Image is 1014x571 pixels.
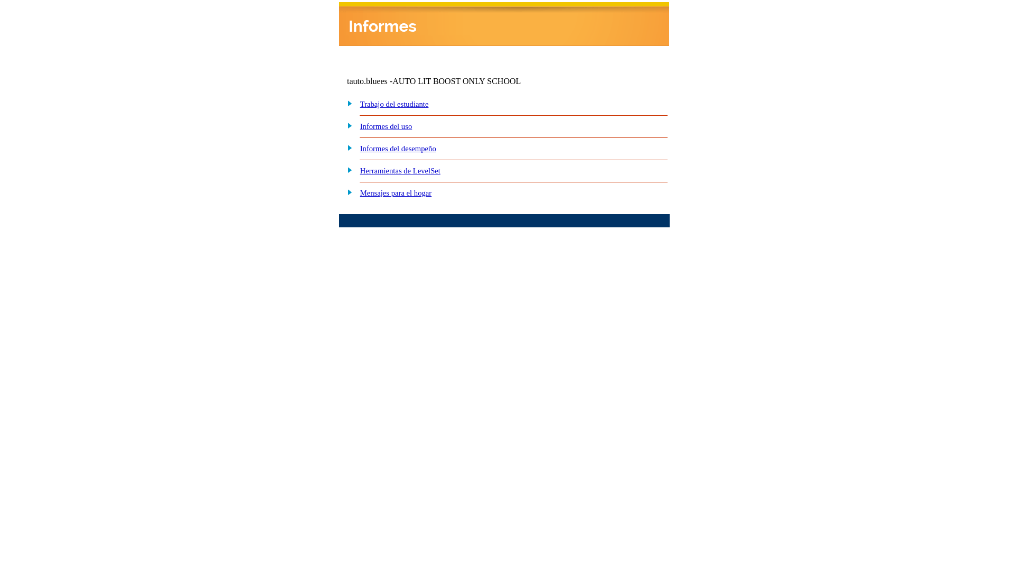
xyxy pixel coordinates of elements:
a: Informes del desempeño [360,144,436,153]
img: plus.gif [342,165,353,174]
img: plus.gif [342,187,353,197]
a: Informes del uso [360,122,412,131]
img: plus.gif [342,121,353,130]
td: tauto.bluees - [347,77,541,86]
img: header [339,2,669,46]
nobr: AUTO LIT BOOST ONLY SCHOOL [392,77,521,86]
a: Mensajes para el hogar [360,189,432,197]
a: Trabajo del estudiante [360,100,429,108]
img: plus.gif [342,143,353,152]
a: Herramientas de LevelSet [360,167,440,175]
img: plus.gif [342,98,353,108]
